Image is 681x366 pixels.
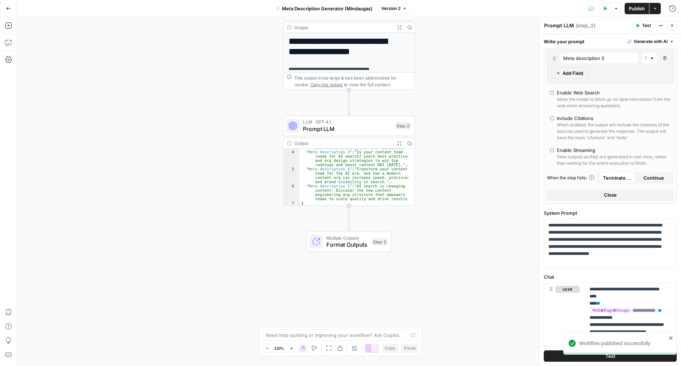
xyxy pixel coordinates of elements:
[539,34,681,49] div: Write your prompt
[294,74,411,88] div: This output is too large & has been abbreviated for review. to view the full content.
[303,125,392,133] span: Prompt LLM
[634,38,668,45] span: Generate with AI
[283,201,300,206] div: 7
[282,5,372,12] span: Meta Description Generator (Mindaugas)
[374,222,384,230] span: Test
[283,167,300,184] div: 5
[544,209,677,217] label: System Prompt
[557,89,600,96] div: Enable Web Search
[382,344,398,353] button: Copy
[303,9,392,17] span: Web Page Scrape
[404,345,416,351] span: Paste
[563,55,635,62] input: Field Name
[401,344,419,353] button: Paste
[544,273,677,280] label: Chat
[550,116,554,120] input: Include CitationsWhen enabled, the output will include the citations of the sources used to gener...
[547,189,674,201] button: Close
[579,340,666,347] div: Workflow published successfully
[557,122,671,141] div: When enabled, the output will include the citations of the sources used to generate the response....
[625,37,677,46] button: Generate with AI
[361,220,387,231] button: Test
[636,172,672,184] button: Continue
[348,90,350,115] g: Edge from step_1 to step_2
[544,22,574,29] textarea: Prompt LLM
[557,147,595,154] div: Enable Streaming
[378,4,410,13] button: Version 2
[603,174,631,181] span: Terminate Workflow
[552,67,588,79] button: Add Field
[294,24,392,31] div: Output
[274,345,284,351] span: 120%
[283,184,300,201] div: 6
[544,350,677,362] button: Test
[303,119,392,125] span: LLM · GPT-4.1
[310,82,343,87] span: Copy the output
[395,122,411,130] div: Step 2
[576,22,596,29] span: ( step_2 )
[643,174,664,181] span: Continue
[555,286,580,293] button: user
[604,191,617,198] span: Close
[644,55,647,62] input: Text
[669,335,674,341] button: close
[326,234,368,241] span: Multiple Outputs
[632,21,654,30] button: Test
[625,3,649,14] button: Publish
[283,231,415,252] div: Multiple OutputsFormat OutputsStep 3Test
[283,116,415,206] div: LLM · GPT-4.1Prompt LLMStep 2Output and drives brand growth and visibility.", "Meta description 3...
[385,345,395,351] span: Copy
[294,140,392,147] div: Output
[550,91,554,95] input: Enable Web SearchAllow the model to fetch up-to-date information from the web when answering ques...
[642,22,651,29] span: Test
[605,353,615,360] span: Test
[557,115,593,122] div: Include Citations
[271,3,377,14] button: Meta Description Generator (Mindaugas)
[629,5,645,12] span: Publish
[381,5,400,12] span: Version 2
[550,148,554,152] input: Enable StreamingView outputs as they are generated in real-time, rather than waiting for the enti...
[557,154,671,166] div: View outputs as they are generated in real-time, rather than waiting for the entire execution to ...
[563,70,583,77] span: Add Field
[372,238,388,246] div: Step 3
[547,175,594,181] a: When the step fails:
[283,150,300,167] div: 4
[557,96,671,109] div: Allow the model to fetch up-to-date information from the web when answering questions.
[326,240,368,249] span: Format Outputs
